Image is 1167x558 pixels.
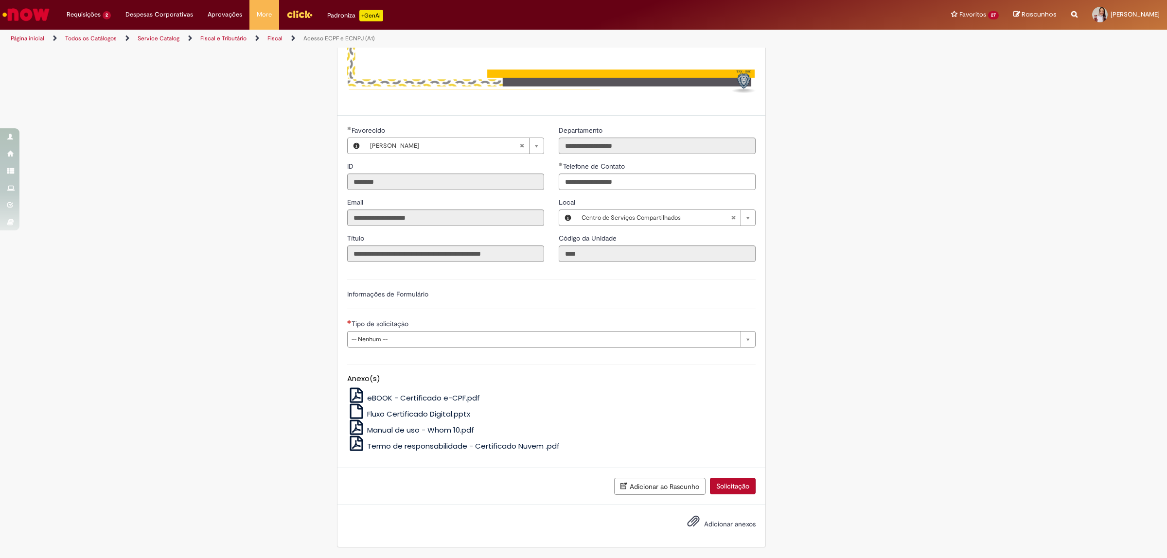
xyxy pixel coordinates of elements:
button: Adicionar anexos [685,512,702,535]
a: Fluxo Certificado Digital.pptx [347,409,471,419]
span: Somente leitura - Email [347,198,365,207]
a: Fiscal e Tributário [200,35,247,42]
span: Manual de uso - Whom 10.pdf [367,425,474,435]
span: Centro de Serviços Compartilhados [582,210,731,226]
span: Telefone de Contato [563,162,627,171]
span: 2 [103,11,111,19]
abbr: Limpar campo Favorecido [514,138,529,154]
span: Somente leitura - Título [347,234,366,243]
span: Rascunhos [1022,10,1057,19]
a: Manual de uso - Whom 10.pdf [347,425,475,435]
button: Favorecido, Visualizar este registro Roberta de Moraes [348,138,365,154]
button: Adicionar ao Rascunho [614,478,706,495]
label: Somente leitura - Email [347,197,365,207]
span: Tipo de solicitação [352,319,410,328]
span: Adicionar anexos [704,520,756,528]
span: 27 [988,11,999,19]
span: Despesas Corporativas [125,10,193,19]
span: Somente leitura - Departamento [559,126,604,135]
a: Página inicial [11,35,44,42]
span: Fluxo Certificado Digital.pptx [367,409,470,419]
a: [PERSON_NAME]Limpar campo Favorecido [365,138,544,154]
span: Termo de responsabilidade - Certificado Nuvem .pdf [367,441,560,451]
span: Aprovações [208,10,242,19]
input: Telefone de Contato [559,174,756,190]
a: Todos os Catálogos [65,35,117,42]
input: ID [347,174,544,190]
span: Necessários [347,320,352,324]
label: Somente leitura - ID [347,161,355,171]
ul: Trilhas de página [7,30,771,48]
span: -- Nenhum -- [352,331,736,347]
img: click_logo_yellow_360x200.png [286,7,313,21]
button: Local, Visualizar este registro Centro de Serviços Compartilhados [559,210,577,226]
a: Acesso ECPF e ECNPJ (A1) [303,35,375,42]
input: Email [347,209,544,226]
span: Necessários - Favorecido [352,126,387,135]
label: Somente leitura - Título [347,233,366,243]
p: +GenAi [359,10,383,21]
abbr: Limpar campo Local [726,210,741,226]
a: Rascunhos [1013,10,1057,19]
input: Departamento [559,138,756,154]
h5: Anexo(s) [347,375,756,383]
span: Obrigatório Preenchido [559,162,563,166]
input: Título [347,245,544,262]
a: Fiscal [267,35,283,42]
span: Obrigatório Preenchido [347,126,352,130]
span: Somente leitura - ID [347,162,355,171]
a: Service Catalog [138,35,179,42]
button: Solicitação [710,478,756,494]
span: Favoritos [959,10,986,19]
label: Somente leitura - Código da Unidade [559,233,619,243]
a: eBOOK - Certificado e-CPF.pdf [347,393,480,403]
span: [PERSON_NAME] [1111,10,1160,18]
span: eBOOK - Certificado e-CPF.pdf [367,393,480,403]
span: Local [559,198,577,207]
span: Requisições [67,10,101,19]
a: Termo de responsabilidade - Certificado Nuvem .pdf [347,441,560,451]
input: Código da Unidade [559,245,756,262]
img: ServiceNow [1,5,51,24]
span: Somente leitura - Código da Unidade [559,234,619,243]
span: More [257,10,272,19]
div: Padroniza [327,10,383,21]
label: Informações de Formulário [347,290,428,298]
a: Centro de Serviços CompartilhadosLimpar campo Local [577,210,755,226]
label: Somente leitura - Departamento [559,125,604,135]
span: [PERSON_NAME] [370,138,519,154]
